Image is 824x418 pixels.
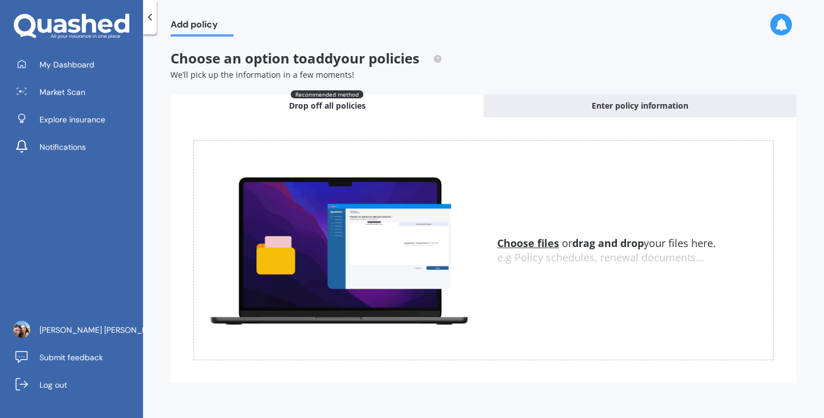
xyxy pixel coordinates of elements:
a: Explore insurance [9,108,143,131]
img: ACg8ocKBCqr1HH45JAaoN4K4sOrnUpNyFpLFug3v-WVs2wZQtKY2ZQZZ=s96-c [13,321,30,338]
span: Market Scan [39,86,85,98]
span: Drop off all policies [289,100,366,112]
a: Log out [9,373,143,396]
a: [PERSON_NAME] [PERSON_NAME] [9,319,143,341]
span: Explore insurance [39,114,105,125]
span: Recommended method [291,90,363,98]
b: drag and drop [572,236,644,250]
span: or your files here. [497,236,716,250]
span: My Dashboard [39,59,94,70]
a: My Dashboard [9,53,143,76]
a: Notifications [9,136,143,158]
span: Add policy [171,19,233,34]
span: Enter policy information [592,100,688,112]
span: Choose an option [171,49,442,67]
a: Market Scan [9,81,143,103]
a: Submit feedback [9,346,143,369]
span: Submit feedback [39,352,103,363]
span: to add your policies [293,49,419,67]
span: [PERSON_NAME] [PERSON_NAME] [39,324,167,336]
img: upload.de96410c8ce839c3fdd5.gif [194,170,484,330]
u: Choose files [497,236,559,250]
span: Log out [39,379,67,391]
div: e.g Policy schedules, renewal documents... [497,252,773,264]
span: Notifications [39,141,86,153]
span: We’ll pick up the information in a few moments! [171,69,354,80]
